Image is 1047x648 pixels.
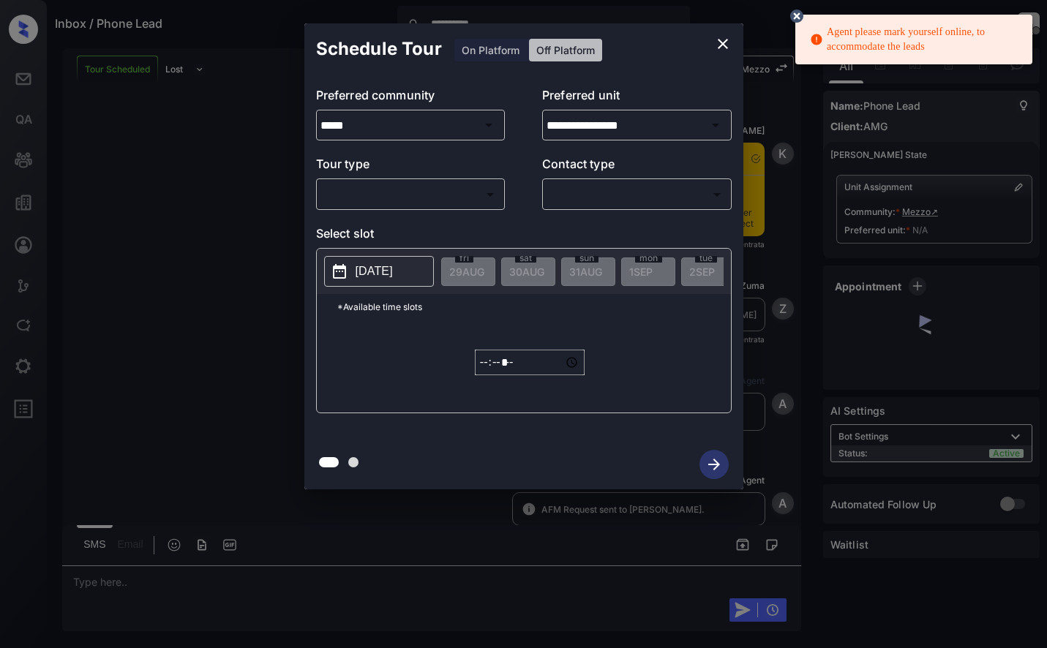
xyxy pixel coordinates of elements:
button: close [708,29,738,59]
p: [DATE] [356,263,393,280]
div: off-platform-time-select [475,320,585,405]
p: Tour type [316,155,506,178]
button: Open [705,115,726,135]
p: Preferred unit [542,86,732,110]
p: Contact type [542,155,732,178]
p: Preferred community [316,86,506,110]
h2: Schedule Tour [304,23,454,75]
button: Open [479,115,499,135]
button: [DATE] [324,256,434,287]
p: *Available time slots [337,294,731,320]
p: Select slot [316,225,732,248]
div: Agent please mark yourself online, to accommodate the leads [810,19,1021,60]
